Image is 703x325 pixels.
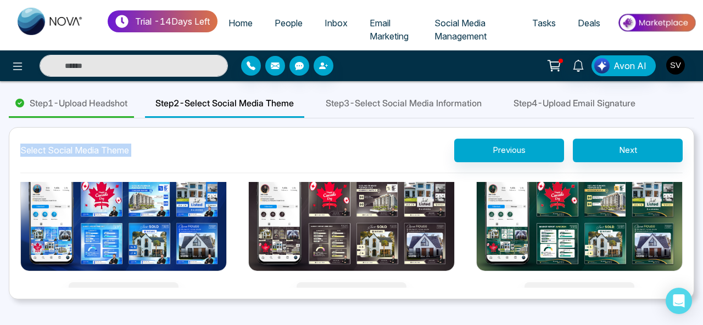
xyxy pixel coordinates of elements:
span: Step 4 - Upload Email Signature [514,96,635,110]
button: Next [573,139,683,162]
span: Email Marketing [370,18,409,42]
button: Brown pallet [297,282,406,307]
img: Green Pallet [476,168,683,272]
img: Lead Flow [594,58,610,73]
button: Previous [454,139,564,162]
span: Step 2 - Select Social Media Theme [155,96,294,110]
a: People [264,13,314,33]
a: Inbox [314,13,359,33]
div: Open Intercom Messenger [666,288,692,314]
span: Home [228,18,253,28]
a: Tasks [521,13,567,33]
span: Step 3 - Select Social Media Information [326,96,482,110]
span: Step 1 - Upload Headshot [30,96,127,110]
img: Brown pallet [248,168,455,272]
button: Sky Blue Pallets [69,282,178,307]
span: Inbox [325,18,348,28]
img: Market-place.gif [617,10,696,35]
a: Deals [567,13,611,33]
span: Avon AI [613,59,646,72]
img: User Avatar [666,56,685,75]
img: Sky Blue Pallets [20,168,227,272]
a: Email Marketing [359,13,423,47]
div: Select Social Media Theme [20,144,129,157]
span: Deals [578,18,600,28]
a: Home [217,13,264,33]
button: Avon AI [592,55,656,76]
button: Green Pallet [525,282,634,307]
a: Social Media Management [423,13,521,47]
span: Social Media Management [434,18,487,42]
img: Nova CRM Logo [18,8,83,35]
span: Tasks [532,18,556,28]
span: People [275,18,303,28]
p: Trial - 14 Days Left [135,15,210,28]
